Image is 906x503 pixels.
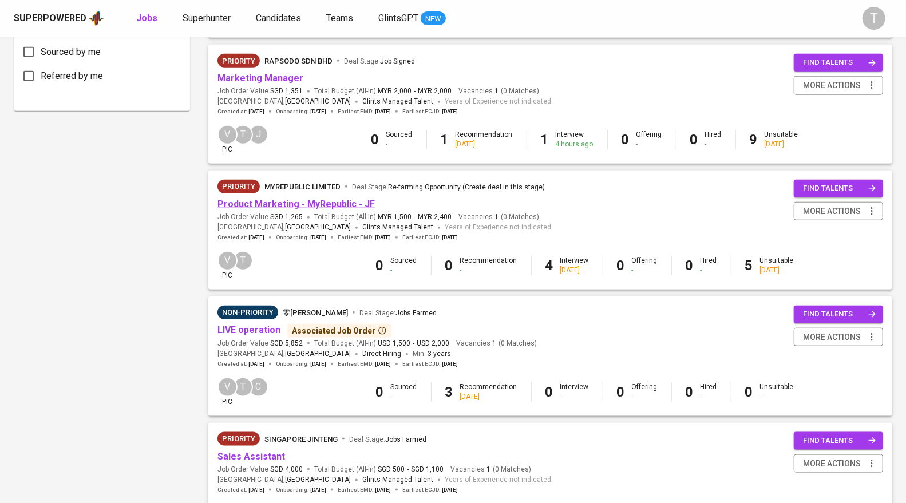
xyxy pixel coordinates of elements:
div: New Job received from Demand Team [217,54,260,68]
span: Direct Hiring [362,350,401,358]
span: Glints Managed Talent [362,476,433,484]
div: Sourced [386,130,413,149]
b: 5 [745,258,753,274]
div: Hired [705,130,722,149]
span: [DATE] [248,233,264,241]
span: [DATE] [248,108,264,116]
b: Jobs [136,13,157,23]
span: Years of Experience not indicated. [445,222,553,233]
span: 1 [485,465,490,474]
span: Deal Stage : [352,183,545,191]
div: pic [217,125,238,155]
div: Offering [632,382,658,402]
span: [GEOGRAPHIC_DATA] [285,96,351,108]
span: Onboarding : [276,486,326,494]
div: T [233,125,253,145]
div: [DATE] [456,140,513,149]
span: Min. [413,350,451,358]
span: [DATE] [375,360,391,368]
button: more actions [794,202,883,221]
div: V [217,377,238,397]
span: [GEOGRAPHIC_DATA] , [217,222,351,233]
span: Deal Stage : [344,57,415,65]
a: Teams [326,11,355,26]
button: more actions [794,76,883,95]
span: Rapsodo Sdn Bhd [264,57,333,65]
span: Vacancies ( 0 Matches ) [450,465,531,474]
div: Sourced [391,382,417,402]
a: GlintsGPT NEW [378,11,446,26]
span: MyRepublic Limited [264,183,341,191]
div: C [248,377,268,397]
span: Onboarding : [276,360,326,368]
span: Earliest ECJD : [402,360,458,368]
span: Sourced by me [41,45,101,59]
span: Created at : [217,233,264,241]
span: Priority [217,56,260,67]
div: Hiring on Hold, On Hold for market research [217,306,278,319]
span: - [414,212,416,222]
b: 1 [541,132,549,148]
div: Interview [560,382,589,402]
span: Vacancies ( 0 Matches ) [458,212,539,222]
div: Offering [632,256,658,275]
span: Earliest ECJD : [402,233,458,241]
span: Earliest EMD : [338,233,391,241]
span: Glints Managed Talent [362,223,433,231]
span: [GEOGRAPHIC_DATA] [285,474,351,486]
div: T [233,377,253,397]
span: Earliest ECJD : [402,108,458,116]
span: SGD 1,265 [270,212,303,222]
button: more actions [794,328,883,347]
span: [DATE] [375,108,391,116]
span: SGD 5,852 [270,339,303,348]
span: SGD 1,100 [411,465,444,474]
span: MYR 2,000 [378,86,412,96]
span: Earliest EMD : [338,360,391,368]
div: Unsuitable [760,256,794,275]
b: 9 [750,132,758,148]
span: Years of Experience not indicated. [445,474,553,486]
span: [DATE] [248,360,264,368]
span: Priority [217,433,260,445]
b: 0 [376,384,384,400]
span: [GEOGRAPHIC_DATA] , [217,474,351,486]
b: 0 [545,384,553,400]
img: app logo [89,10,104,27]
span: [GEOGRAPHIC_DATA] [285,348,351,360]
span: [GEOGRAPHIC_DATA] , [217,96,351,108]
span: Priority [217,181,260,192]
span: [DATE] [375,486,391,494]
div: New Job received from Demand Team [217,432,260,446]
a: Product Marketing - MyRepublic - JF [217,199,375,209]
span: Years of Experience not indicated. [445,96,553,108]
b: 3 [445,384,453,400]
span: - [414,86,416,96]
div: [DATE] [460,392,517,402]
div: Interview [560,256,589,275]
span: Job Order Value [217,465,303,474]
div: V [217,251,238,271]
span: Referred by me [41,69,103,83]
a: LIVE operation [217,324,280,335]
span: find talents [803,56,876,69]
span: MYR 2,400 [418,212,452,222]
b: 0 [617,258,625,274]
span: Job Order Value [217,339,303,348]
span: more actions [803,78,861,93]
span: USD 2,000 [417,339,449,348]
span: [DATE] [442,108,458,116]
b: 0 [686,258,694,274]
span: Total Budget (All-In) [314,212,452,222]
div: [DATE] [765,140,798,149]
span: Re-farming Opportunity (Create deal in this stage) [388,183,545,191]
span: Job Order Value [217,86,303,96]
b: 1 [441,132,449,148]
div: T [863,7,885,30]
span: MYR 1,500 [378,212,412,222]
span: Total Budget (All-In) [314,86,452,96]
b: 0 [745,384,753,400]
span: [GEOGRAPHIC_DATA] [285,222,351,233]
span: [DATE] [310,486,326,494]
a: Sales Assistant [217,451,285,462]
